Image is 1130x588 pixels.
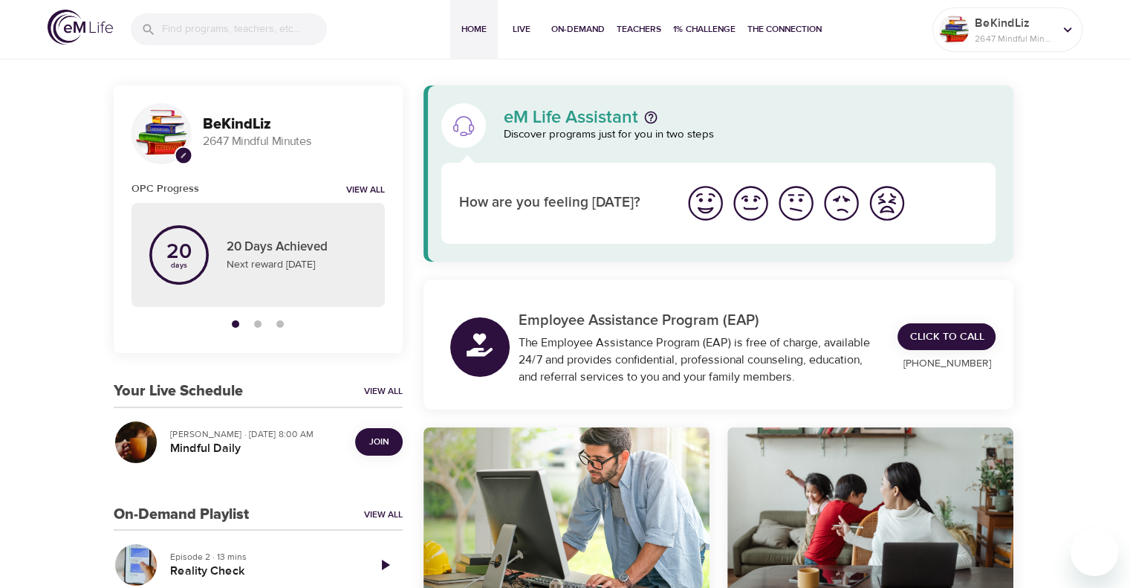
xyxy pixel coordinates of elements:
[346,184,385,197] a: View all notifications
[730,183,771,224] img: good
[227,257,367,273] p: Next reward [DATE]
[170,550,355,563] p: Episode 2 · 13 mins
[166,262,192,268] p: days
[1071,529,1118,576] iframe: Button to launch messaging window
[519,309,880,332] p: Employee Assistance Program (EAP)
[747,22,822,37] span: The Connection
[131,181,199,197] h6: OPC Progress
[939,15,969,45] img: Remy Sharp
[369,434,389,450] span: Join
[909,328,984,346] span: Click to Call
[114,543,158,587] button: Reality Check
[114,383,243,400] h3: Your Live Schedule
[162,13,327,45] input: Find programs, teachers, etc...
[227,238,367,257] p: 20 Days Achieved
[975,14,1053,32] p: BeKindLiz
[364,508,403,521] a: View All
[203,116,385,133] h3: BeKindLiz
[367,547,403,583] a: Play Episode
[819,181,864,226] button: I'm feeling bad
[170,427,343,441] p: [PERSON_NAME] · [DATE] 8:00 AM
[456,22,492,37] span: Home
[897,323,996,351] a: Click to Call
[135,107,187,159] img: Remy Sharp
[551,22,605,37] span: On-Demand
[975,32,1053,45] p: 2647 Mindful Minutes
[203,133,385,150] p: 2647 Mindful Minutes
[728,181,773,226] button: I'm feeling good
[864,181,909,226] button: I'm feeling worst
[504,22,539,37] span: Live
[773,181,819,226] button: I'm feeling ok
[452,114,475,138] img: eM Life Assistant
[166,242,192,262] p: 20
[170,441,343,456] h5: Mindful Daily
[114,506,249,523] h3: On-Demand Playlist
[170,563,355,579] h5: Reality Check
[355,428,403,456] button: Join
[364,385,403,398] a: View All
[683,181,728,226] button: I'm feeling great
[866,183,907,224] img: worst
[48,10,113,45] img: logo
[459,193,665,214] p: How are you feeling [DATE]?
[617,22,661,37] span: Teachers
[685,183,726,224] img: great
[519,335,880,386] div: The Employee Assistance Program (EAP) is free of charge, available 24/7 and provides confidential...
[504,126,996,143] p: Discover programs just for you in two steps
[821,183,862,224] img: bad
[776,183,816,224] img: ok
[897,356,996,372] p: [PHONE_NUMBER]
[504,109,638,126] p: eM Life Assistant
[673,22,736,37] span: 1% Challenge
